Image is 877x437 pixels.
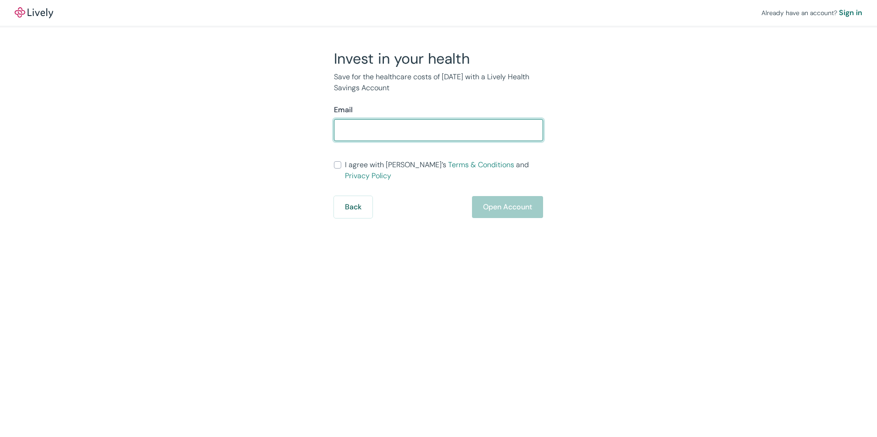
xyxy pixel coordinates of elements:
[345,159,543,181] span: I agree with [PERSON_NAME]’s and
[345,171,391,180] a: Privacy Policy
[448,160,514,169] a: Terms & Conditions
[15,7,53,18] a: LivelyLively
[334,196,372,218] button: Back
[334,104,353,115] label: Email
[334,71,543,93] p: Save for the healthcare costs of [DATE] with a Lively Health Savings Account
[839,7,862,18] a: Sign in
[761,7,862,18] div: Already have an account?
[15,7,53,18] img: Lively
[334,49,543,68] h2: Invest in your health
